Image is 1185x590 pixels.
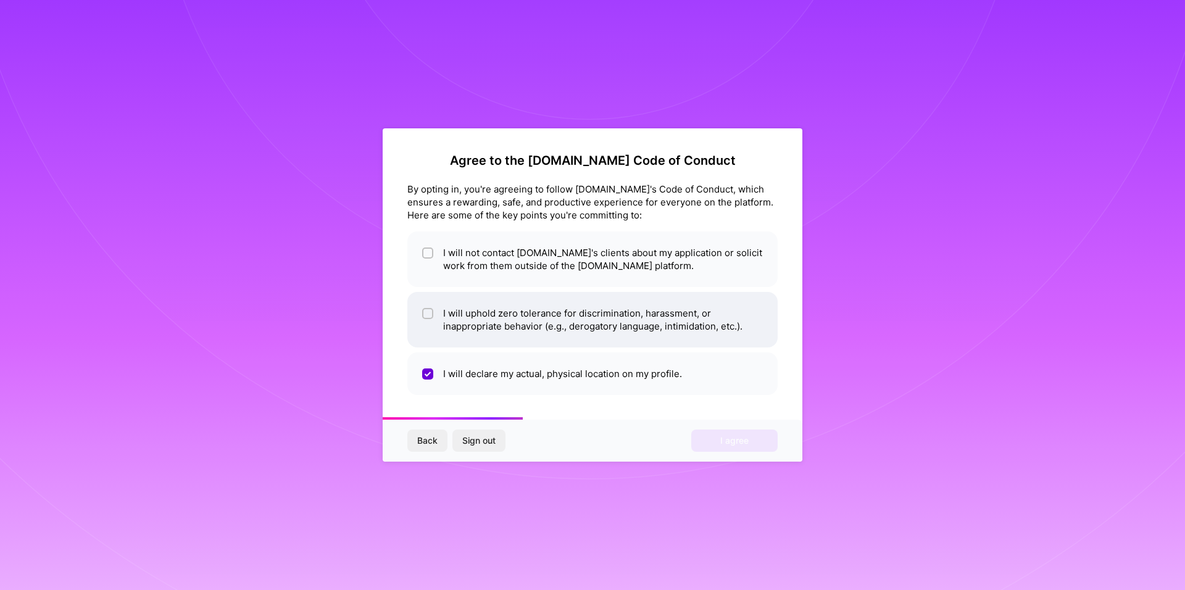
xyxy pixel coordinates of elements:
[462,434,496,447] span: Sign out
[407,153,778,168] h2: Agree to the [DOMAIN_NAME] Code of Conduct
[417,434,438,447] span: Back
[407,183,778,222] div: By opting in, you're agreeing to follow [DOMAIN_NAME]'s Code of Conduct, which ensures a rewardin...
[407,292,778,347] li: I will uphold zero tolerance for discrimination, harassment, or inappropriate behavior (e.g., der...
[407,231,778,287] li: I will not contact [DOMAIN_NAME]'s clients about my application or solicit work from them outside...
[452,430,505,452] button: Sign out
[407,430,447,452] button: Back
[407,352,778,395] li: I will declare my actual, physical location on my profile.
